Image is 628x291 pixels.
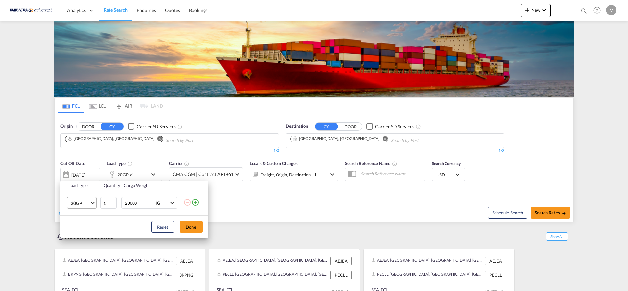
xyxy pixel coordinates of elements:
[60,181,100,190] th: Load Type
[100,181,120,190] th: Quantity
[71,200,90,206] span: 20GP
[151,221,174,233] button: Reset
[183,198,191,206] md-icon: icon-minus-circle-outline
[180,221,203,233] button: Done
[191,198,199,206] md-icon: icon-plus-circle-outline
[67,197,97,209] md-select: Choose: 20GP
[154,200,160,206] div: KG
[124,182,180,188] div: Cargo Weight
[100,197,117,209] input: Qty
[124,197,151,208] input: Enter Weight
